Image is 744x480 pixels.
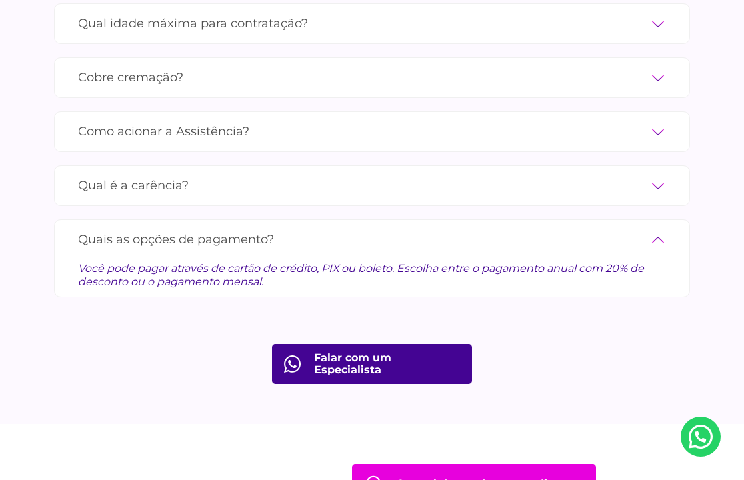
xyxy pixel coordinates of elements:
label: Cobre cremação? [78,66,666,89]
label: Qual é a carência? [78,174,666,197]
div: Você pode pagar através de cartão de crédito, PIX ou boleto. Escolha entre o pagamento anual com ... [78,251,666,289]
a: Nosso Whatsapp [681,417,721,457]
img: fale com consultor [284,355,301,373]
a: Falar com um Especialista [272,344,472,384]
label: Qual idade máxima para contratação? [78,12,666,35]
label: Quais as opções de pagamento? [78,228,666,251]
label: Como acionar a Assistência? [78,120,666,143]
